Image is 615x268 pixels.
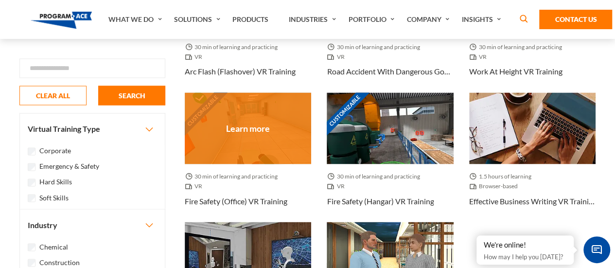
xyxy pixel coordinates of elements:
span: Chat Widget [583,236,610,263]
input: Chemical [28,243,35,251]
label: Construction [39,257,80,268]
h3: Fire Safety (Hangar) VR Training [327,195,434,207]
h3: Work at Height VR Training [469,66,562,77]
input: Construction [28,259,35,267]
a: Contact Us [539,10,612,29]
span: 30 min of learning and practicing [469,42,566,52]
button: Industry [20,209,165,240]
span: 30 min of learning and practicing [185,42,281,52]
h3: Arc Flash (Flashover) VR Training [185,66,296,77]
a: Thumbnail - Effective business writing VR Training 1.5 hours of learning Browser-based Effective ... [469,92,596,221]
a: Customizable Thumbnail - Fire Safety (Hangar) VR Training 30 min of learning and practicing VR Fi... [327,92,453,221]
span: VR [327,181,348,191]
h3: Road Accident with Dangerous Goods VR Training [327,66,453,77]
span: 1.5 hours of learning [469,172,535,181]
span: VR [469,52,491,62]
label: Hard Skills [39,177,72,187]
div: We're online! [484,240,566,250]
input: Corporate [28,147,35,155]
h3: Effective business writing VR Training [469,195,596,207]
button: Virtual Training Type [20,113,165,144]
label: Corporate [39,145,71,156]
span: 30 min of learning and practicing [185,172,281,181]
span: Browser-based [469,181,522,191]
input: Hard Skills [28,179,35,186]
button: CLEAR ALL [19,86,87,105]
a: Customizable Thumbnail - Fire Safety (Office) VR Training 30 min of learning and practicing VR Fi... [185,92,311,221]
label: Chemical [39,241,68,252]
span: VR [185,52,206,62]
input: Soft Skills [28,194,35,202]
img: Program-Ace [31,12,92,29]
label: Soft Skills [39,192,69,203]
span: 30 min of learning and practicing [327,42,423,52]
input: Emergency & Safety [28,163,35,171]
label: Emergency & Safety [39,161,99,172]
span: VR [185,181,206,191]
h3: Fire Safety (Office) VR Training [185,195,287,207]
span: 30 min of learning and practicing [327,172,423,181]
span: VR [327,52,348,62]
p: How may I help you [DATE]? [484,251,566,263]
